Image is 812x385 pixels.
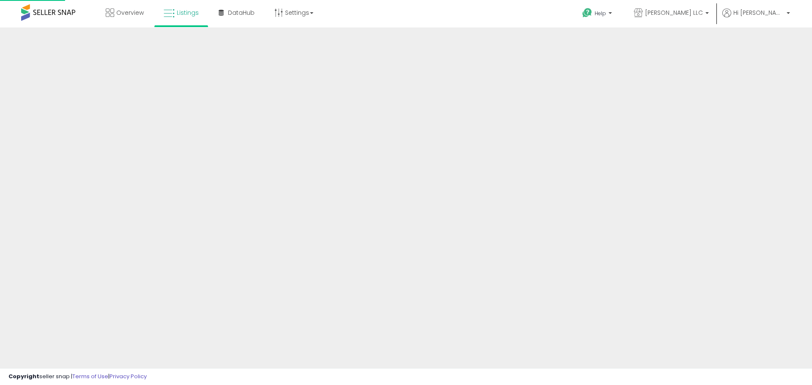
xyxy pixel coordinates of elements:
div: seller snap | | [8,373,147,381]
span: [PERSON_NAME] LLC [645,8,703,17]
span: DataHub [228,8,255,17]
a: Hi [PERSON_NAME] [722,8,790,27]
a: Terms of Use [72,372,108,380]
span: Hi [PERSON_NAME] [733,8,784,17]
span: Help [595,10,606,17]
i: Get Help [582,8,593,18]
span: Listings [177,8,199,17]
span: Overview [116,8,144,17]
a: Help [576,1,620,27]
strong: Copyright [8,372,39,380]
a: Privacy Policy [110,372,147,380]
